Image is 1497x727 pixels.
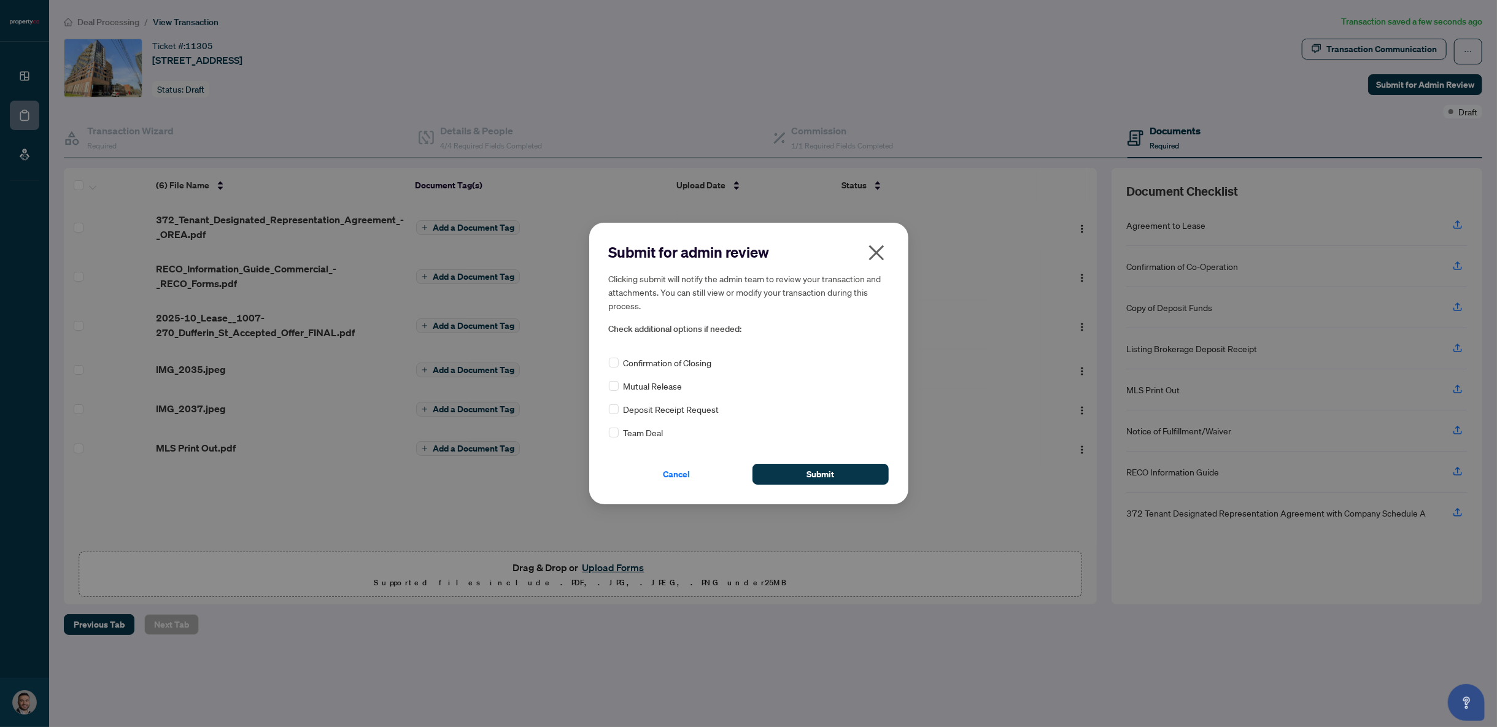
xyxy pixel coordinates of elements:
button: Open asap [1448,684,1485,721]
button: Cancel [609,464,745,485]
h5: Clicking submit will notify the admin team to review your transaction and attachments. You can st... [609,272,889,312]
span: Check additional options if needed: [609,322,889,336]
span: Cancel [663,464,690,484]
span: Confirmation of Closing [624,356,712,369]
span: Deposit Receipt Request [624,402,719,416]
span: Team Deal [624,426,663,439]
span: close [867,243,886,263]
h2: Submit for admin review [609,242,889,262]
button: Submit [752,464,889,485]
span: Submit [807,464,834,484]
span: Mutual Release [624,379,683,393]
